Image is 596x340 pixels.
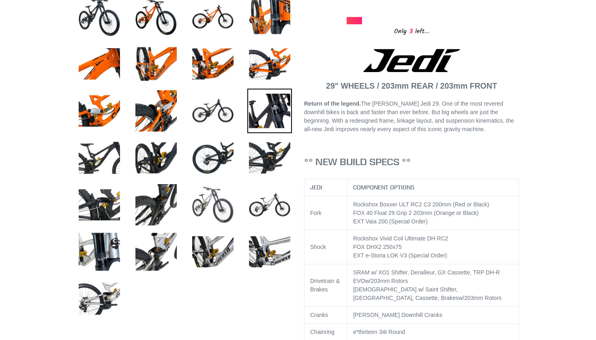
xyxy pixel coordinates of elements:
img: Load image into Gallery viewer, JEDI 29 - Complete Bike [247,89,292,133]
img: Load image into Gallery viewer, JEDI 29 - Complete Bike [77,136,122,180]
img: Load image into Gallery viewer, JEDI 29 - Complete Bike [191,42,235,86]
div: Only left... [347,24,476,37]
img: Load image into Gallery viewer, JEDI 29 - Complete Bike [134,183,178,227]
span: 3 [407,26,415,36]
td: Fork [304,196,347,230]
div: [DEMOGRAPHIC_DATA] w/ Saint Shifter, [GEOGRAPHIC_DATA], Cassette, Brakes w/203mm Rotors [353,285,513,302]
strong: 29" WHEELS / 203mm REAR / 203mm FRONT [326,81,497,90]
img: Load image into Gallery viewer, JEDI 29 - Complete Bike [77,229,122,274]
img: Jedi Logo [363,49,460,72]
img: Load image into Gallery viewer, JEDI 29 - Complete Bike [191,89,235,133]
img: Load image into Gallery viewer, JEDI 29 - Complete Bike [77,89,122,133]
span: Rockshox Boxxer ULT RC2 C3 200mm (Red or Black) [353,201,489,208]
th: COMPONENT OPTIONS [347,179,519,196]
img: Load image into Gallery viewer, JEDI 29 - Complete Bike [191,229,235,274]
img: Load image into Gallery viewer, JEDI 29 - Complete Bike [77,42,122,86]
td: Drivetrain & Brakes [304,264,347,306]
img: Load image into Gallery viewer, JEDI 29 - Complete Bike [77,183,122,227]
img: Load image into Gallery viewer, JEDI 29 - Complete Bike [134,136,178,180]
span: Rockshox Vivid Coil Ultimate DH RC2 [353,235,448,242]
img: Load image into Gallery viewer, JEDI 29 - Complete Bike [134,229,178,274]
span: EXT Vaia 200 (Special Order) [353,218,428,225]
td: Cranks [304,306,347,323]
img: Load image into Gallery viewer, JEDI 29 - Complete Bike [191,183,235,227]
img: Load image into Gallery viewer, JEDI 29 - Complete Bike [247,136,292,180]
div: SRAM w/ XO1 Shifter, Derailleur, GX Cassette, w/203mm Rotors [353,268,513,285]
img: Load image into Gallery viewer, JEDI 29 - Complete Bike [247,42,292,86]
img: Load image into Gallery viewer, JEDI 29 - Complete Bike [247,183,292,227]
img: Load image into Gallery viewer, JEDI 29 - Complete Bike [191,136,235,180]
img: Load image into Gallery viewer, JEDI 29 - Complete Bike [134,42,178,86]
td: [PERSON_NAME] Downhill Cranks [347,306,519,323]
span: EXT e-Storia LOK V3 (Special Order) [353,252,447,259]
img: Load image into Gallery viewer, JEDI 29 - Complete Bike [134,89,178,133]
p: The [PERSON_NAME] Jedi 29. One of the most revered downhill bikes is back and faster than ever be... [304,100,519,134]
th: JEDI [304,179,347,196]
h3: ** NEW BUILD SPECS ** [304,156,519,168]
span: TRP DH-R EVO [353,269,500,284]
td: Shock [304,230,347,264]
img: Load image into Gallery viewer, JEDI 29 - Complete Bike [77,276,122,321]
strong: Return of the legend. [304,100,361,107]
span: FOX 40 Float 29 Grip 2 203mm (Orange or Black) [353,210,479,216]
img: Load image into Gallery viewer, JEDI 29 - Complete Bike [247,229,292,274]
span: FOX DHX2 250x75 [353,244,402,250]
